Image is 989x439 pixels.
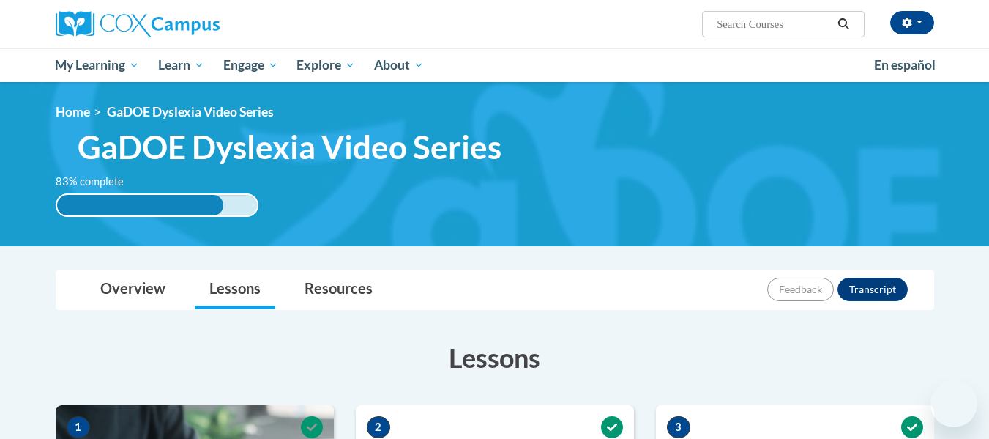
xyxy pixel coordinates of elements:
[46,48,149,82] a: My Learning
[86,270,180,309] a: Overview
[374,56,424,74] span: About
[56,104,90,119] a: Home
[67,416,90,438] span: 1
[837,278,908,301] button: Transcript
[149,48,214,82] a: Learn
[667,416,690,438] span: 3
[365,48,433,82] a: About
[296,56,355,74] span: Explore
[158,56,204,74] span: Learn
[287,48,365,82] a: Explore
[56,11,220,37] img: Cox Campus
[214,48,288,82] a: Engage
[223,56,278,74] span: Engage
[107,104,274,119] span: GaDOE Dyslexia Video Series
[56,174,140,190] label: 83% complete
[56,339,934,376] h3: Lessons
[195,270,275,309] a: Lessons
[34,48,956,82] div: Main menu
[715,15,832,33] input: Search Courses
[290,270,387,309] a: Resources
[55,56,139,74] span: My Learning
[767,278,834,301] button: Feedback
[832,15,854,33] button: Search
[930,380,977,427] iframe: Button to launch messaging window
[56,11,334,37] a: Cox Campus
[57,195,223,215] div: 83% complete
[78,128,501,166] span: GaDOE Dyslexia Video Series
[367,416,390,438] span: 2
[874,57,936,73] span: En español
[890,11,934,34] button: Account Settings
[865,50,945,81] a: En español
